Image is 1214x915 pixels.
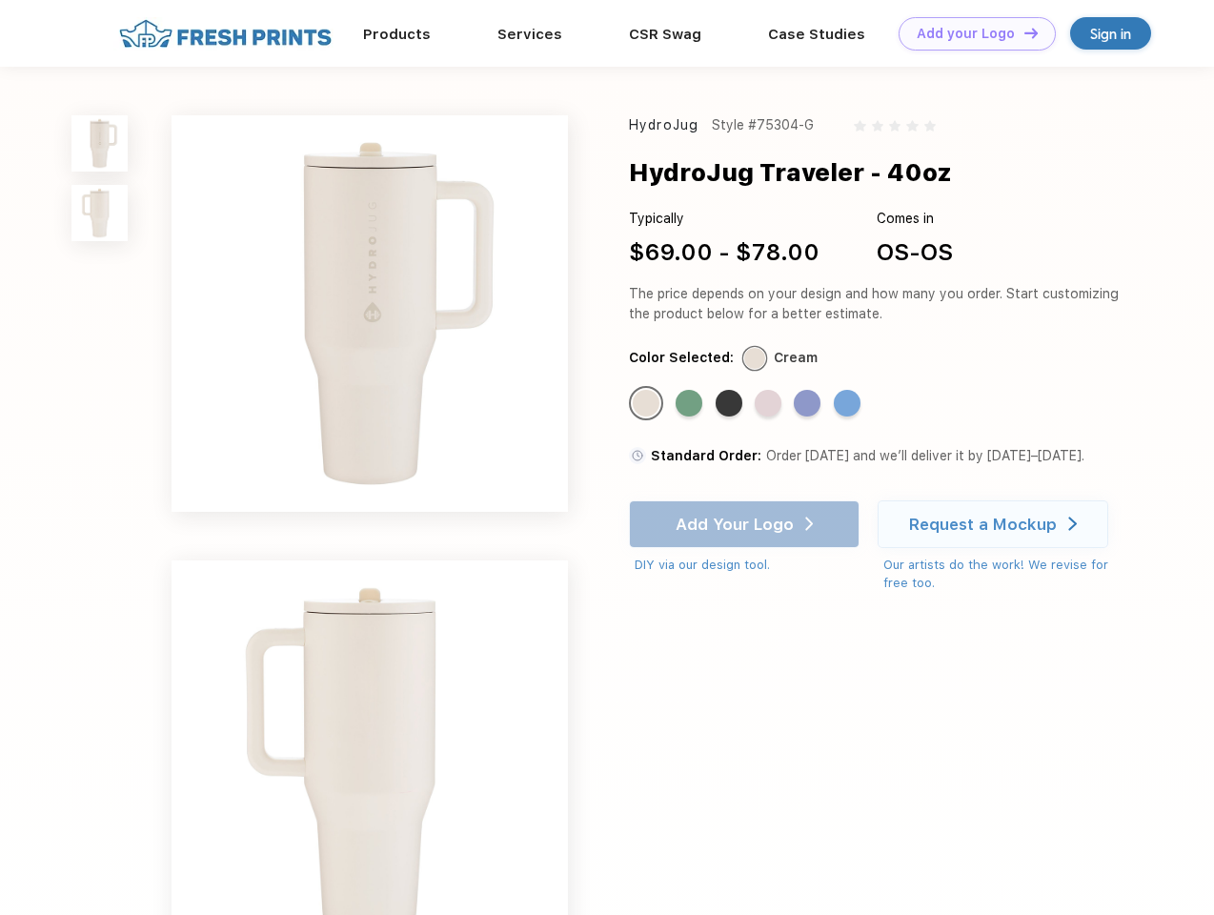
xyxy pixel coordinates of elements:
div: Add your Logo [917,26,1015,42]
div: Comes in [877,209,953,229]
div: HydroJug Traveler - 40oz [629,154,952,191]
div: Our artists do the work! We revise for free too. [883,556,1126,593]
img: fo%20logo%202.webp [113,17,337,51]
div: Sage [676,390,702,417]
img: func=resize&h=640 [172,115,568,512]
div: $69.00 - $78.00 [629,235,819,270]
div: Style #75304-G [712,115,814,135]
img: func=resize&h=100 [71,115,128,172]
img: gray_star.svg [872,120,883,132]
img: white arrow [1068,517,1077,531]
div: Sign in [1090,23,1131,45]
span: Standard Order: [651,448,761,463]
img: DT [1024,28,1038,38]
img: gray_star.svg [854,120,865,132]
img: gray_star.svg [889,120,900,132]
div: Pink Sand [755,390,781,417]
a: Sign in [1070,17,1151,50]
img: gray_star.svg [906,120,918,132]
a: Products [363,26,431,43]
div: The price depends on your design and how many you order. Start customizing the product below for ... [629,284,1126,324]
div: Request a Mockup [909,515,1057,534]
div: Typically [629,209,819,229]
span: Order [DATE] and we’ll deliver it by [DATE]–[DATE]. [766,448,1084,463]
div: Cream [633,390,659,417]
div: Black [716,390,742,417]
div: OS-OS [877,235,953,270]
img: gray_star.svg [924,120,936,132]
div: Color Selected: [629,348,734,368]
img: standard order [629,447,646,464]
div: Cream [774,348,818,368]
div: Riptide [834,390,860,417]
div: DIY via our design tool. [635,556,860,575]
div: Peri [794,390,820,417]
div: HydroJug [629,115,698,135]
img: func=resize&h=100 [71,185,128,241]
